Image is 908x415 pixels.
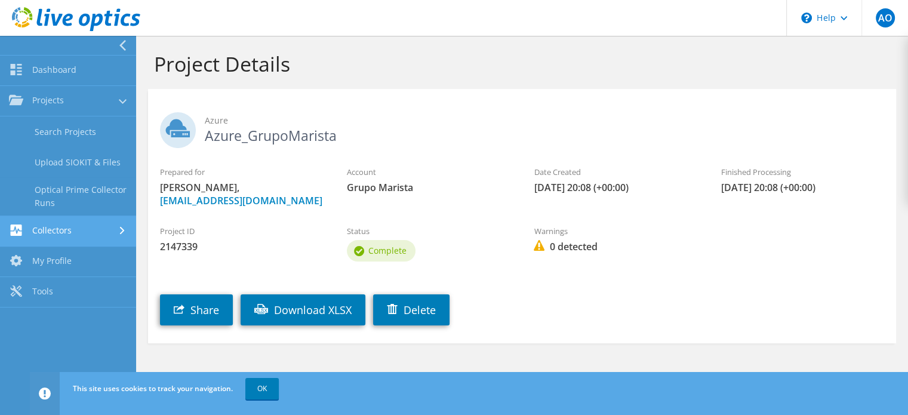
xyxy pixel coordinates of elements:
[160,112,884,142] h2: Azure_GrupoMarista
[801,13,812,23] svg: \n
[347,166,510,178] label: Account
[154,51,884,76] h1: Project Details
[73,383,233,394] span: This site uses cookies to track your navigation.
[241,294,365,325] a: Download XLSX
[534,225,697,237] label: Warnings
[160,240,323,253] span: 2147339
[534,240,697,253] span: 0 detected
[160,181,323,207] span: [PERSON_NAME],
[160,294,233,325] a: Share
[160,194,322,207] a: [EMAIL_ADDRESS][DOMAIN_NAME]
[373,294,450,325] a: Delete
[347,181,510,194] span: Grupo Marista
[534,181,697,194] span: [DATE] 20:08 (+00:00)
[347,225,510,237] label: Status
[160,225,323,237] label: Project ID
[368,245,407,256] span: Complete
[160,166,323,178] label: Prepared for
[876,8,895,27] span: AO
[721,166,884,178] label: Finished Processing
[245,378,279,399] a: OK
[205,114,884,127] span: Azure
[534,166,697,178] label: Date Created
[721,181,884,194] span: [DATE] 20:08 (+00:00)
